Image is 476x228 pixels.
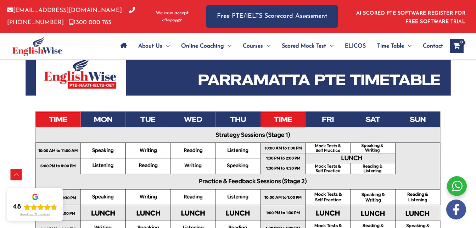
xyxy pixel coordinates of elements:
a: CoursesMenu Toggle [237,34,276,59]
span: Menu Toggle [162,34,170,59]
span: Menu Toggle [326,34,334,59]
img: white-facebook.png [446,200,466,219]
span: About Us [138,34,162,59]
a: ELICOS [339,34,371,59]
a: View Shopping Cart, empty [450,39,464,53]
span: Courses [243,34,263,59]
span: ELICOS [345,34,366,59]
div: 4.8 [13,203,21,211]
span: Menu Toggle [404,34,411,59]
div: Rating: 4.8 out of 5 [13,203,57,211]
a: Scored Mock TestMenu Toggle [276,34,339,59]
span: Menu Toggle [263,34,270,59]
span: Menu Toggle [224,34,231,59]
a: Time TableMenu Toggle [371,34,417,59]
a: [EMAIL_ADDRESS][DOMAIN_NAME] [7,7,122,13]
a: Online CoachingMenu Toggle [175,34,237,59]
a: Contact [417,34,443,59]
aside: Header Widget 1 [352,5,469,28]
a: AI SCORED PTE SOFTWARE REGISTER FOR FREE SOFTWARE TRIAL [356,11,466,25]
img: cropped-ew-logo [12,37,62,56]
span: We now accept [156,10,189,17]
span: Time Table [377,34,404,59]
div: Read our 721 reviews [20,213,50,217]
span: Scored Mock Test [282,34,326,59]
img: Afterpay-Logo [162,18,182,22]
nav: Site Navigation: Main Menu [115,34,443,59]
a: About UsMenu Toggle [133,34,175,59]
a: Free PTE/IELTS Scorecard Assessment [206,5,338,28]
span: Contact [423,34,443,59]
a: 1300 000 783 [69,20,111,26]
span: Online Coaching [181,34,224,59]
a: [PHONE_NUMBER] [7,7,135,25]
